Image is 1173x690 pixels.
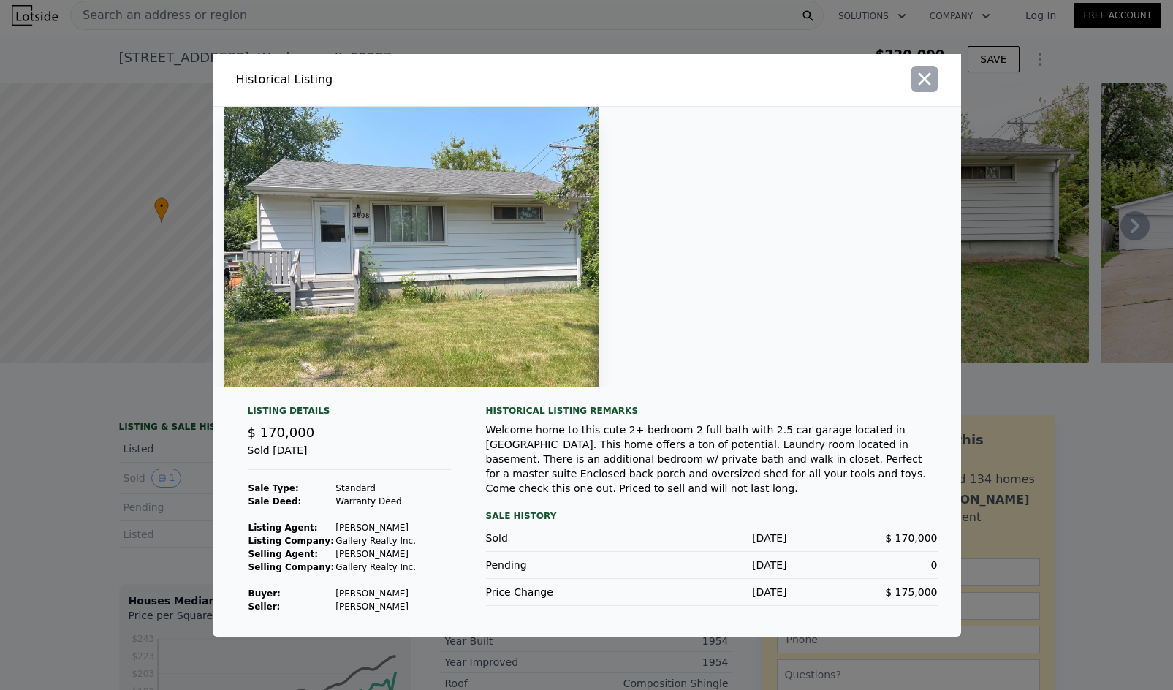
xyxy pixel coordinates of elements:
strong: Listing Agent: [248,523,318,533]
img: Property Img [224,107,599,387]
div: 0 [787,558,938,572]
td: [PERSON_NAME] [335,521,417,534]
div: Pending [486,558,637,572]
div: [DATE] [637,558,787,572]
strong: Listing Company: [248,536,334,546]
td: Gallery Realty Inc. [335,534,417,547]
strong: Sale Deed: [248,496,302,507]
div: Sale History [486,507,938,525]
span: $ 175,000 [885,586,937,598]
td: [PERSON_NAME] [335,547,417,561]
div: [DATE] [637,585,787,599]
strong: Selling Company: [248,562,335,572]
div: Sold [DATE] [248,443,451,470]
td: [PERSON_NAME] [335,587,417,600]
div: Historical Listing [236,71,581,88]
strong: Selling Agent: [248,549,319,559]
strong: Sale Type: [248,483,299,493]
span: $ 170,000 [248,425,315,440]
span: $ 170,000 [885,532,937,544]
div: Sold [486,531,637,545]
div: [DATE] [637,531,787,545]
div: Welcome home to this cute 2+ bedroom 2 full bath with 2.5 car garage located in [GEOGRAPHIC_DATA]... [486,422,938,496]
strong: Buyer : [248,588,281,599]
td: Warranty Deed [335,495,417,508]
div: Price Change [486,585,637,599]
td: [PERSON_NAME] [335,600,417,613]
div: Listing Details [248,405,451,422]
strong: Seller : [248,602,281,612]
td: Gallery Realty Inc. [335,561,417,574]
td: Standard [335,482,417,495]
div: Historical Listing remarks [486,405,938,417]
